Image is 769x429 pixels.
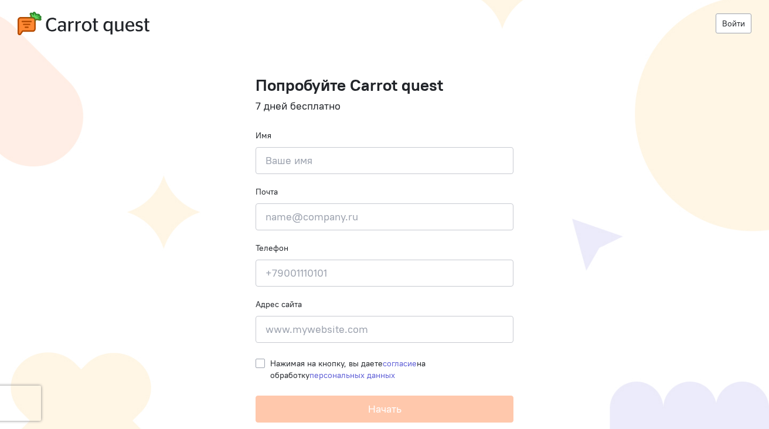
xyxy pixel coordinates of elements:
span: Нажимая на кнопку, вы даете на обработку [270,358,426,380]
span: Начать [368,402,401,416]
input: +79001110101 [256,260,513,287]
input: Ваше имя [256,147,513,174]
button: Начать [256,396,513,423]
a: персональных данных [309,370,395,380]
a: согласие [383,358,417,369]
label: Имя [256,130,271,141]
h4: 7 дней бесплатно [256,100,513,112]
label: Телефон [256,242,288,254]
label: Почта [256,186,278,198]
input: www.mywebsite.com [256,316,513,343]
input: name@company.ru [256,203,513,230]
a: Войти [716,13,751,33]
h1: Попробуйте Carrot quest [256,76,513,94]
label: Адрес сайта [256,298,302,310]
img: carrot-quest-logo.svg [18,12,149,35]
